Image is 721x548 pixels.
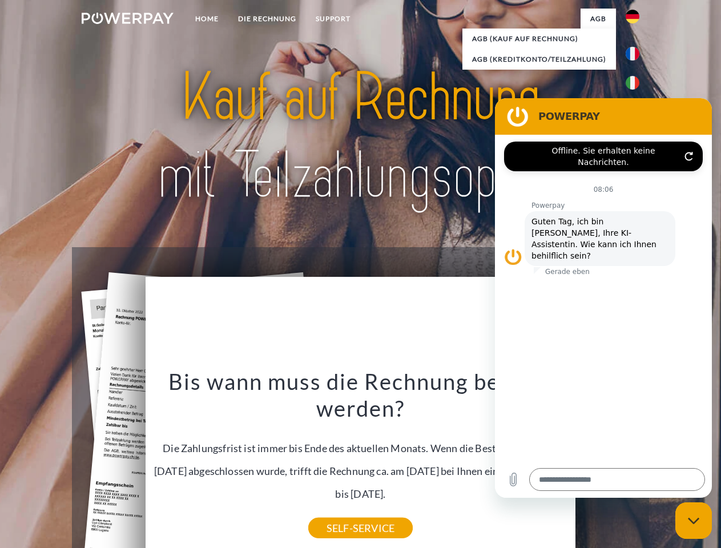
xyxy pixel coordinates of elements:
img: logo-powerpay-white.svg [82,13,174,24]
a: SUPPORT [306,9,360,29]
img: fr [626,47,639,61]
img: title-powerpay_de.svg [109,55,612,219]
img: it [626,76,639,90]
div: Die Zahlungsfrist ist immer bis Ende des aktuellen Monats. Wenn die Bestellung z.B. am [DATE] abg... [152,368,569,528]
iframe: Messaging-Fenster [495,98,712,498]
a: agb [581,9,616,29]
a: Home [186,9,228,29]
h3: Bis wann muss die Rechnung bezahlt werden? [152,368,569,422]
img: de [626,10,639,23]
a: AGB (Kreditkonto/Teilzahlung) [462,49,616,70]
a: SELF-SERVICE [308,518,413,538]
a: AGB (Kauf auf Rechnung) [462,29,616,49]
a: DIE RECHNUNG [228,9,306,29]
iframe: Schaltfläche zum Öffnen des Messaging-Fensters; Konversation läuft [675,502,712,539]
